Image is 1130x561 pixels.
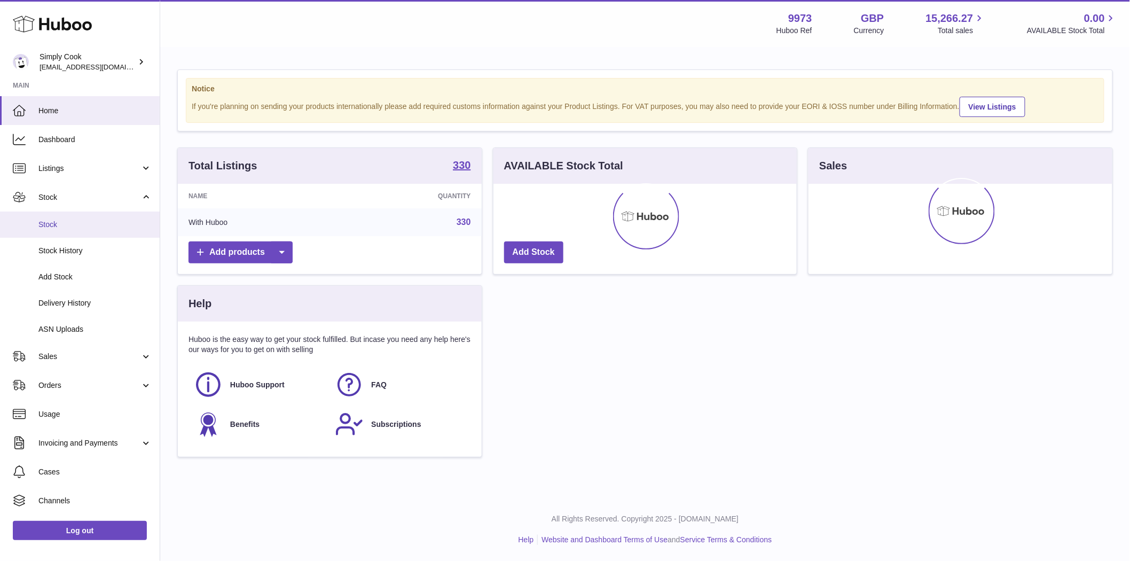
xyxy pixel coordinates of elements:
[925,11,973,26] span: 15,266.27
[192,95,1098,117] div: If you're planning on sending your products internationally please add required customs informati...
[1084,11,1105,26] span: 0.00
[338,184,482,208] th: Quantity
[335,410,465,439] a: Subscriptions
[38,246,152,256] span: Stock History
[169,514,1121,524] p: All Rights Reserved. Copyright 2025 - [DOMAIN_NAME]
[938,26,985,36] span: Total sales
[519,535,534,544] a: Help
[13,54,29,70] img: internalAdmin-9973@internal.huboo.com
[230,419,260,430] span: Benefits
[335,370,465,399] a: FAQ
[38,192,140,202] span: Stock
[38,106,152,116] span: Home
[861,11,884,26] strong: GBP
[38,467,152,477] span: Cases
[1027,11,1117,36] a: 0.00 AVAILABLE Stock Total
[38,380,140,391] span: Orders
[504,159,623,173] h3: AVAILABLE Stock Total
[542,535,668,544] a: Website and Dashboard Terms of Use
[178,208,338,236] td: With Huboo
[194,410,324,439] a: Benefits
[194,370,324,399] a: Huboo Support
[38,272,152,282] span: Add Stock
[40,63,157,71] span: [EMAIL_ADDRESS][DOMAIN_NAME]
[371,380,387,390] span: FAQ
[189,159,257,173] h3: Total Listings
[788,11,812,26] strong: 9973
[13,521,147,540] a: Log out
[38,135,152,145] span: Dashboard
[38,324,152,334] span: ASN Uploads
[925,11,985,36] a: 15,266.27 Total sales
[38,352,140,362] span: Sales
[776,26,812,36] div: Huboo Ref
[453,160,470,173] a: 330
[38,496,152,506] span: Channels
[189,297,211,311] h3: Help
[854,26,884,36] div: Currency
[504,241,563,263] a: Add Stock
[230,380,285,390] span: Huboo Support
[178,184,338,208] th: Name
[40,52,136,72] div: Simply Cook
[38,220,152,230] span: Stock
[38,163,140,174] span: Listings
[819,159,847,173] h3: Sales
[457,217,471,227] a: 330
[1027,26,1117,36] span: AVAILABLE Stock Total
[680,535,772,544] a: Service Terms & Conditions
[538,535,772,545] li: and
[189,241,293,263] a: Add products
[38,409,152,419] span: Usage
[189,334,471,355] p: Huboo is the easy way to get your stock fulfilled. But incase you need any help here's our ways f...
[960,97,1025,117] a: View Listings
[371,419,421,430] span: Subscriptions
[192,84,1098,94] strong: Notice
[38,298,152,308] span: Delivery History
[453,160,470,170] strong: 330
[38,438,140,448] span: Invoicing and Payments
